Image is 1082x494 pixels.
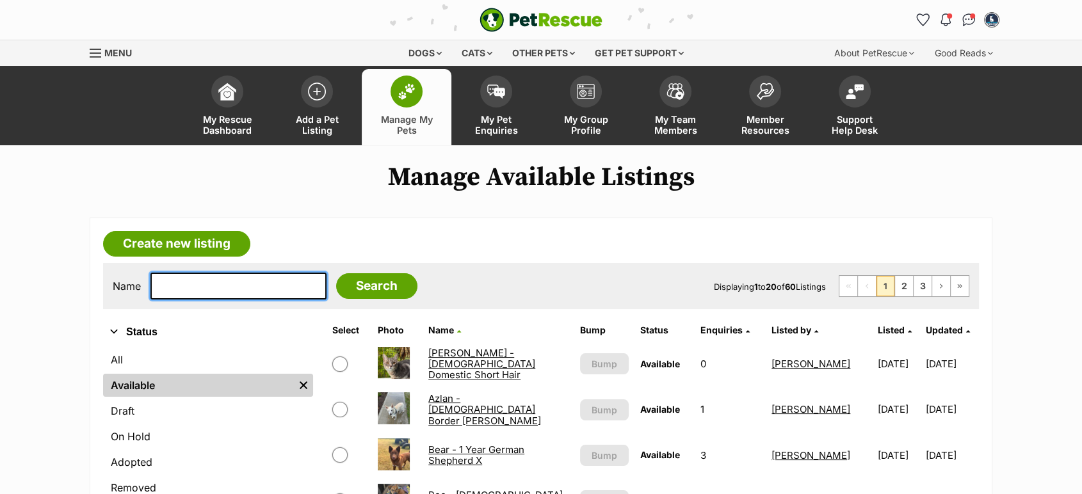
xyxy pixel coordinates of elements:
span: First page [839,276,857,296]
span: Updated [926,324,963,335]
a: Draft [103,399,313,422]
a: My Team Members [631,69,720,145]
th: Select [327,320,371,340]
td: [DATE] [873,387,925,431]
span: Bump [592,449,617,462]
a: Create new listing [103,231,250,257]
strong: 1 [754,282,758,292]
strong: 20 [766,282,777,292]
span: Bump [592,357,617,371]
span: My Group Profile [557,114,615,136]
span: My Pet Enquiries [467,114,525,136]
a: Support Help Desk [810,69,900,145]
a: All [103,348,313,371]
a: My Rescue Dashboard [182,69,272,145]
a: Azlan - [DEMOGRAPHIC_DATA] Border [PERSON_NAME] [428,392,541,427]
a: Enquiries [700,324,750,335]
div: Get pet support [586,40,693,66]
span: Previous page [858,276,876,296]
span: Listed [878,324,905,335]
span: Available [640,404,680,415]
td: 3 [695,433,765,477]
img: notifications-46538b983faf8c2785f20acdc204bb7945ddae34d4c08c2a6579f10ce5e182be.svg [941,13,951,26]
div: Cats [453,40,501,66]
img: team-members-icon-5396bd8760b3fe7c0b43da4ab00e1e3bb1a5d9ba89233759b79545d2d3fc5d0d.svg [666,83,684,100]
a: Next page [932,276,950,296]
a: Conversations [958,10,979,30]
a: My Group Profile [541,69,631,145]
a: Add a Pet Listing [272,69,362,145]
img: dashboard-icon-eb2f2d2d3e046f16d808141f083e7271f6b2e854fb5c12c21221c1fb7104beca.svg [218,83,236,100]
a: PetRescue [480,8,602,32]
button: Bump [580,445,629,466]
a: [PERSON_NAME] [771,403,850,415]
button: Bump [580,353,629,374]
span: Member Resources [736,114,794,136]
div: About PetRescue [825,40,923,66]
td: [DATE] [926,342,978,386]
a: Updated [926,324,970,335]
a: Manage My Pets [362,69,451,145]
ul: Account quick links [912,10,1002,30]
a: Adopted [103,450,313,474]
a: [PERSON_NAME] - [DEMOGRAPHIC_DATA] Domestic Short Hair [428,347,535,381]
strong: 60 [785,282,796,292]
a: Available [103,374,294,397]
td: [DATE] [926,387,978,431]
td: 1 [695,387,765,431]
a: Listed by [771,324,818,335]
a: Last page [951,276,969,296]
div: Good Reads [926,40,1002,66]
a: Favourites [912,10,933,30]
span: Name [428,324,454,335]
img: manage-my-pets-icon-02211641906a0b7f246fdf0571729dbe1e7629f14944591b6c1af311fb30b64b.svg [398,83,416,100]
button: Notifications [935,10,956,30]
td: [DATE] [926,433,978,477]
img: chat-41dd97257d64d25036548639549fe6c8038ab92f7586957e7f3b1b290dea8141.svg [962,13,976,26]
input: Search [336,273,417,299]
a: Listed [878,324,912,335]
img: member-resources-icon-8e73f808a243e03378d46382f2149f9095a855e16c252ad45f914b54edf8863c.svg [756,83,774,100]
span: Available [640,449,680,460]
span: translation missing: en.admin.listings.index.attributes.enquiries [700,324,743,335]
span: My Team Members [647,114,704,136]
a: [PERSON_NAME] [771,358,850,370]
td: 0 [695,342,765,386]
img: add-pet-listing-icon-0afa8454b4691262ce3f59096e99ab1cd57d4a30225e0717b998d2c9b9846f56.svg [308,83,326,100]
button: Bump [580,399,629,420]
img: Carly Goodhew profile pic [985,13,998,26]
span: Manage My Pets [378,114,435,136]
a: Member Resources [720,69,810,145]
button: My account [981,10,1002,30]
div: Other pets [503,40,584,66]
img: logo-e224e6f780fb5917bec1dbf3a21bbac754714ae5b6737aabdf751b685950b380.svg [480,8,602,32]
a: My Pet Enquiries [451,69,541,145]
span: Page 1 [876,276,894,296]
a: On Hold [103,425,313,448]
th: Status [635,320,694,340]
a: Page 3 [914,276,932,296]
span: My Rescue Dashboard [198,114,256,136]
img: pet-enquiries-icon-7e3ad2cf08bfb03b45e93fb7055b45f3efa6380592205ae92323e6603595dc1f.svg [487,84,505,99]
img: group-profile-icon-3fa3cf56718a62981997c0bc7e787c4b2cf8bcc04b72c1350f741eb67cf2f40e.svg [577,84,595,99]
span: Add a Pet Listing [288,114,346,136]
th: Photo [373,320,423,340]
span: Menu [104,47,132,58]
span: Bump [592,403,617,417]
span: Listed by [771,324,811,335]
nav: Pagination [839,275,969,297]
a: Remove filter [294,374,313,397]
a: Menu [90,40,141,63]
a: Bear - 1 Year German Shepherd X [428,443,524,466]
span: Support Help Desk [826,114,884,136]
button: Status [103,324,313,340]
a: Name [428,324,461,335]
img: help-desk-icon-fdf02630f3aa405de69fd3d07c3f3aa587a6932b1a1747fa1d2bba05be0121f9.svg [846,84,864,99]
a: Page 2 [895,276,913,296]
td: [DATE] [873,433,925,477]
label: Name [113,280,141,292]
th: Bump [575,320,634,340]
span: Available [640,358,680,369]
div: Dogs [400,40,451,66]
td: [DATE] [873,342,925,386]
